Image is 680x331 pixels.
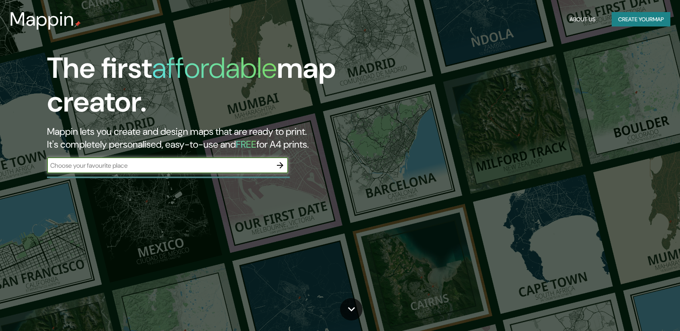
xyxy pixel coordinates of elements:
[74,21,81,27] img: mappin-pin
[566,12,599,27] button: About Us
[47,125,387,151] h2: Mappin lets you create and design maps that are ready to print. It's completely personalised, eas...
[47,51,387,125] h1: The first map creator.
[612,12,670,27] button: Create yourmap
[10,8,74,30] h3: Mappin
[236,138,256,150] h5: FREE
[152,49,277,87] h1: affordable
[47,161,272,170] input: Choose your favourite place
